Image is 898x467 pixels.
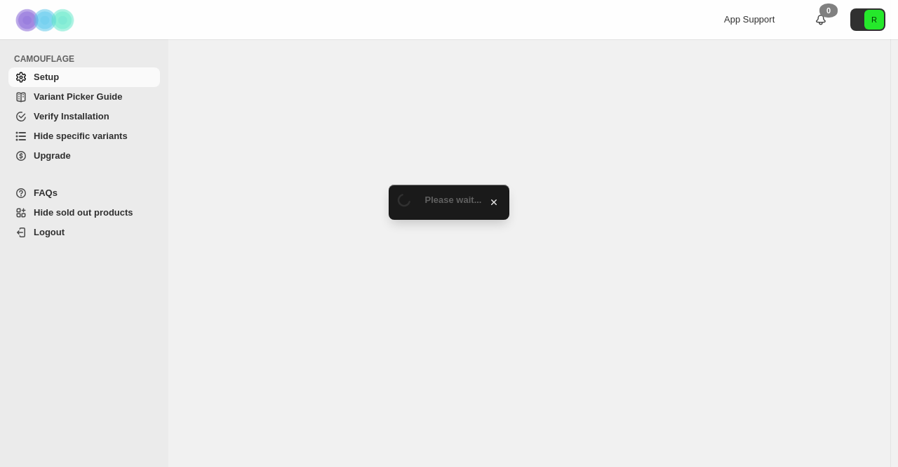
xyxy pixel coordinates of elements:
[11,1,81,39] img: Camouflage
[14,53,161,65] span: CAMOUFLAGE
[34,111,109,121] span: Verify Installation
[34,91,122,102] span: Variant Picker Guide
[8,223,160,242] a: Logout
[425,195,482,205] span: Please wait...
[8,107,160,126] a: Verify Installation
[8,146,160,166] a: Upgrade
[8,126,160,146] a: Hide specific variants
[8,203,160,223] a: Hide sold out products
[850,8,885,31] button: Avatar with initials R
[34,188,58,198] span: FAQs
[864,10,884,29] span: Avatar with initials R
[724,14,775,25] span: App Support
[8,87,160,107] a: Variant Picker Guide
[8,183,160,203] a: FAQs
[819,4,838,18] div: 0
[34,150,71,161] span: Upgrade
[34,131,128,141] span: Hide specific variants
[34,227,65,237] span: Logout
[34,72,59,82] span: Setup
[871,15,877,24] text: R
[8,67,160,87] a: Setup
[814,13,828,27] a: 0
[34,207,133,218] span: Hide sold out products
